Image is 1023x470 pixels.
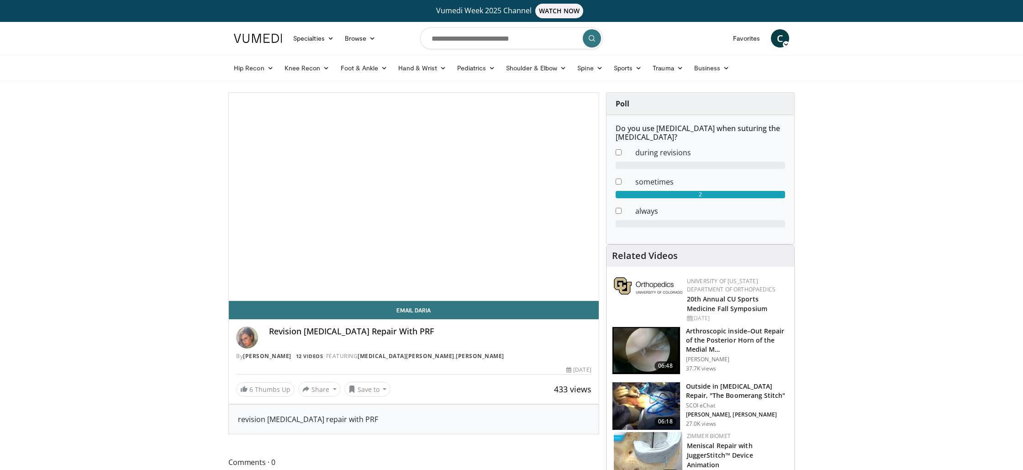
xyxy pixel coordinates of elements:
[686,356,789,363] p: [PERSON_NAME]
[339,29,381,48] a: Browse
[628,206,792,217] dd: always
[235,4,788,18] a: Vumedi Week 2025 ChannelWATCH NOW
[608,59,648,77] a: Sports
[687,314,787,322] div: [DATE]
[344,382,391,396] button: Save to
[243,352,291,360] a: [PERSON_NAME]
[393,59,452,77] a: Hand & Wrist
[535,4,584,18] span: WATCH NOW
[229,301,599,319] a: Email Daria
[612,382,789,430] a: 06:18 Outside in [MEDICAL_DATA] Repair, "The Boomerang Stitch" SCOI eChat [PERSON_NAME], [PERSON_...
[686,365,716,372] p: 37.7K views
[616,191,785,198] div: 2
[728,29,765,48] a: Favorites
[628,176,792,187] dd: sometimes
[298,382,341,396] button: Share
[228,456,599,468] span: Comments 0
[456,352,504,360] a: [PERSON_NAME]
[236,352,591,360] div: By FEATURING ,
[689,59,735,77] a: Business
[686,420,716,428] p: 27.0K views
[654,361,676,370] span: 06:48
[358,352,454,360] a: [MEDICAL_DATA][PERSON_NAME]
[612,327,789,375] a: 06:48 Arthroscopic inside–Out Repair of the Posterior Horn of the Medial M… [PERSON_NAME] 37.7K v...
[420,27,603,49] input: Search topics, interventions
[686,411,789,418] p: [PERSON_NAME], [PERSON_NAME]
[687,432,731,440] a: Zimmer Biomet
[288,29,339,48] a: Specialties
[452,59,501,77] a: Pediatrics
[686,382,789,400] h3: Outside in [MEDICAL_DATA] Repair, "The Boomerang Stitch"
[616,124,785,142] h6: Do you use [MEDICAL_DATA] when suturing the [MEDICAL_DATA]?
[279,59,335,77] a: Knee Recon
[771,29,789,48] a: C
[269,327,591,337] h4: Revision [MEDICAL_DATA] Repair With PRF
[236,382,295,396] a: 6 Thumbs Up
[686,327,789,354] h3: Arthroscopic inside–Out Repair of the Posterior Horn of the Medial M…
[229,93,599,301] video-js: Video Player
[234,34,282,43] img: VuMedi Logo
[654,417,676,426] span: 06:18
[687,277,775,293] a: University of [US_STATE] Department of Orthopaedics
[335,59,393,77] a: Foot & Ankle
[687,295,767,313] a: 20th Annual CU Sports Medicine Fall Symposium
[249,385,253,394] span: 6
[293,353,326,360] a: 12 Videos
[572,59,608,77] a: Spine
[228,59,279,77] a: Hip Recon
[612,250,678,261] h4: Related Videos
[501,59,572,77] a: Shoulder & Elbow
[236,327,258,349] img: Avatar
[566,366,591,374] div: [DATE]
[686,402,789,409] p: SCOI eChat
[687,441,753,469] a: Meniscal Repair with JuggerStitch™ Device Animation
[614,277,682,295] img: 355603a8-37da-49b6-856f-e00d7e9307d3.png.150x105_q85_autocrop_double_scale_upscale_version-0.2.png
[612,327,680,375] img: baen_1.png.150x105_q85_crop-smart_upscale.jpg
[616,99,629,109] strong: Poll
[647,59,689,77] a: Trauma
[612,382,680,430] img: Vx8lr-LI9TPdNKgn5hMDoxOm1xO-1jSC.150x105_q85_crop-smart_upscale.jpg
[554,384,591,395] span: 433 views
[628,147,792,158] dd: during revisions
[238,414,590,425] div: revision [MEDICAL_DATA] repair with PRF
